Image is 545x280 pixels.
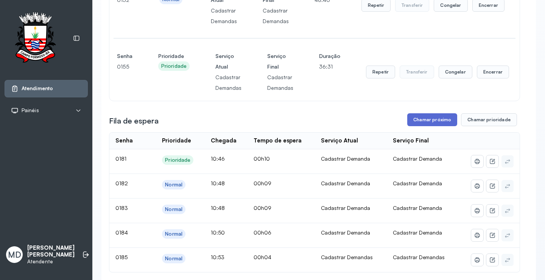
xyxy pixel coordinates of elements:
span: Cadastrar Demanda [393,229,442,236]
a: Atendimento [11,85,81,92]
div: Prioridade [165,157,190,163]
button: Encerrar [477,66,509,78]
span: 10:53 [211,254,224,260]
span: 00h04 [254,254,271,260]
div: Cadastrar Demanda [321,155,381,162]
div: Cadastrar Demanda [321,180,381,187]
button: Repetir [366,66,395,78]
p: Cadastrar Demandas [267,72,293,93]
div: Normal [165,255,182,262]
span: 0185 [115,254,128,260]
span: Painéis [22,107,39,114]
div: Cadastrar Demanda [321,205,381,211]
img: Logotipo do estabelecimento [8,12,62,65]
div: Senha [115,137,133,144]
span: 00h09 [254,205,271,211]
span: 0181 [115,155,126,162]
span: Cadastrar Demanda [393,180,442,186]
span: Cadastrar Demanda [393,155,442,162]
div: Normal [165,206,182,213]
span: Atendimento [22,85,53,92]
span: 10:48 [211,205,225,211]
div: Prioridade [162,137,191,144]
p: Atendente [27,258,75,265]
div: Chegada [211,137,237,144]
h4: Senha [117,51,132,61]
p: Cadastrar Demandas [215,72,241,93]
span: 10:50 [211,229,225,236]
span: 10:46 [211,155,225,162]
span: 00h10 [254,155,270,162]
h4: Prioridade [158,51,190,61]
h4: Duração [319,51,340,61]
div: Normal [165,181,182,188]
span: Cadastrar Demanda [393,205,442,211]
h4: Serviço Final [267,51,293,72]
p: Cadastrar Demandas [263,5,289,27]
span: 00h09 [254,180,271,186]
div: Serviço Atual [321,137,358,144]
div: Prioridade [161,63,187,69]
div: Cadastrar Demanda [321,229,381,236]
p: [PERSON_NAME] [PERSON_NAME] [27,244,75,259]
div: Tempo de espera [254,137,302,144]
span: 00h06 [254,229,271,236]
div: Normal [165,231,182,237]
h3: Fila de espera [109,116,159,126]
button: Chamar próximo [407,113,457,126]
p: Cadastrar Demandas [211,5,237,27]
button: Transferir [400,66,434,78]
button: Congelar [439,66,472,78]
button: Chamar prioridade [461,113,517,126]
span: 0182 [115,180,128,186]
span: 0184 [115,229,128,236]
div: Cadastrar Demandas [321,254,381,261]
p: 36:31 [319,61,340,72]
span: 0183 [115,205,128,211]
span: Cadastrar Demandas [393,254,445,260]
div: Serviço Final [393,137,429,144]
h4: Serviço Atual [215,51,241,72]
p: 0155 [117,61,132,72]
span: 10:48 [211,180,225,186]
